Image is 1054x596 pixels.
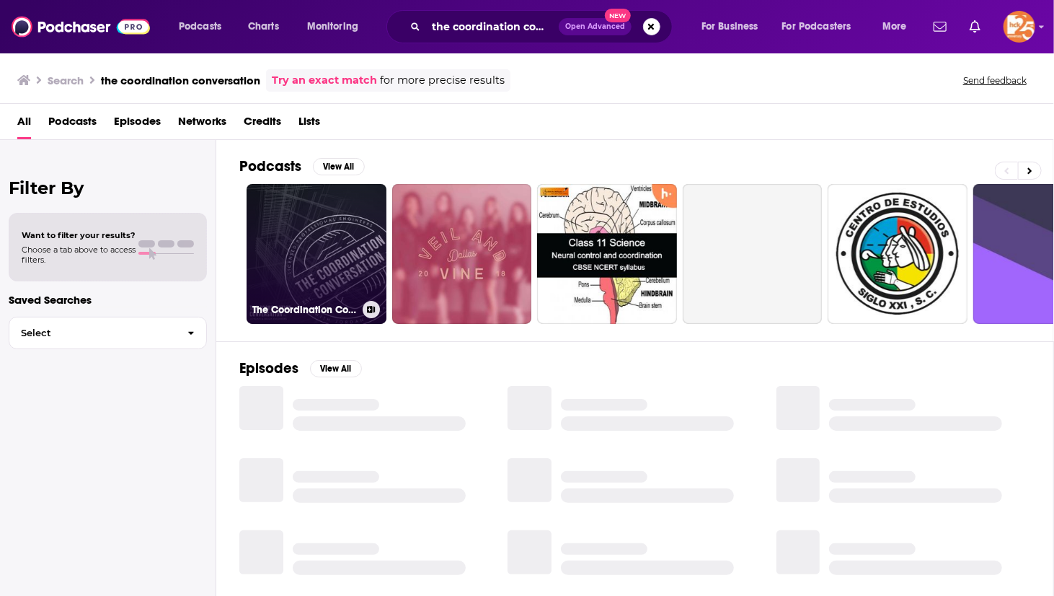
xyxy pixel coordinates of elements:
span: For Podcasters [782,17,851,37]
a: Credits [244,110,281,139]
a: Podcasts [48,110,97,139]
span: New [605,9,631,22]
a: Try an exact match [272,72,377,89]
a: Lists [298,110,320,139]
span: Open Advanced [565,23,625,30]
a: Charts [239,15,288,38]
h2: Podcasts [239,157,301,175]
button: open menu [872,15,925,38]
span: More [882,17,907,37]
h3: the coordination conversation [101,74,260,87]
a: Episodes [114,110,161,139]
h3: The Coordination Conversation [252,304,357,316]
h2: Filter By [9,178,207,198]
img: User Profile [1004,11,1035,43]
button: open menu [169,15,240,38]
a: Networks [178,110,226,139]
button: Open AdvancedNew [559,18,632,35]
span: Podcasts [179,17,221,37]
p: Saved Searches [9,293,207,307]
button: View All [310,360,362,377]
div: Search podcasts, credits, & more... [400,10,686,43]
span: Logged in as kerrifulks [1004,11,1035,43]
h3: Search [48,74,84,87]
span: for more precise results [380,72,505,89]
a: EpisodesView All [239,359,362,377]
a: Show notifications dropdown [928,14,952,39]
button: open menu [773,15,872,38]
a: All [17,110,31,139]
button: Send feedback [959,74,1031,87]
span: Charts [248,17,279,37]
button: Select [9,317,207,349]
a: The Coordination Conversation [247,184,386,324]
img: Podchaser - Follow, Share and Rate Podcasts [12,13,150,40]
button: open menu [297,15,377,38]
button: Show profile menu [1004,11,1035,43]
a: Show notifications dropdown [964,14,986,39]
span: Choose a tab above to access filters. [22,245,136,265]
button: open menu [691,15,776,38]
input: Search podcasts, credits, & more... [426,15,559,38]
span: Monitoring [307,17,358,37]
h2: Episodes [239,359,298,377]
button: View All [313,158,365,175]
span: Want to filter your results? [22,230,136,240]
span: For Business [701,17,758,37]
a: PodcastsView All [239,157,365,175]
span: Select [9,328,176,338]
